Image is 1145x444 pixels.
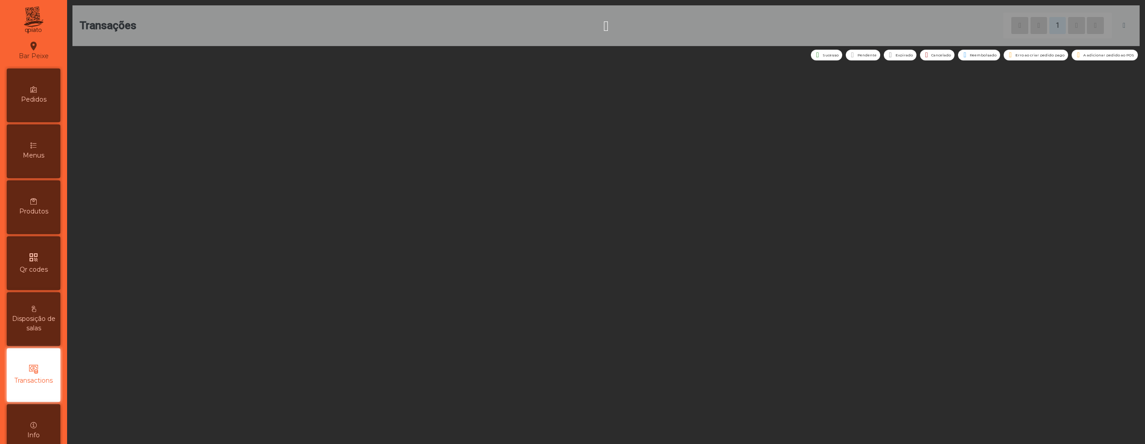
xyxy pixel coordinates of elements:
span: Reembolsado [970,52,997,58]
span: Info [27,431,40,440]
span: Cancelado [931,52,951,58]
span: Expirado [895,52,913,58]
span: A adicionar pedido ao POS [1083,52,1134,58]
span: Sucesso [823,52,839,58]
span: Qr codes [20,265,48,274]
i: location_on [28,41,39,51]
span: Erro ao criar pedido pago [1015,52,1064,58]
i: qr_code [28,252,39,263]
span: Disposição de salas [9,314,58,333]
span: Pendente [857,52,877,58]
span: Produtos [19,207,48,216]
span: Transactions [14,376,53,385]
img: qpiato [22,4,44,36]
span: Pedidos [21,95,47,104]
div: Bar Peixe [19,39,49,62]
span: Menus [23,151,44,160]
